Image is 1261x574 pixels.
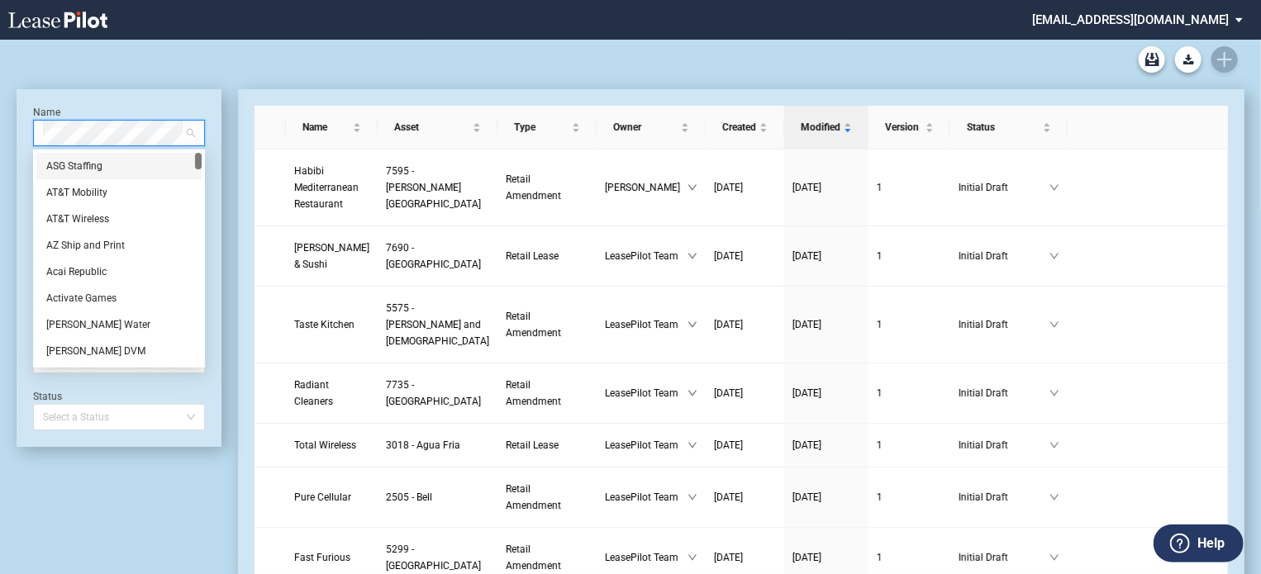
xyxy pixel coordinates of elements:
div: AT&T Wireless [36,206,202,232]
span: 1 [877,387,883,399]
span: [DATE] [714,182,743,193]
a: [DATE] [714,248,776,264]
div: Acai Republic [46,263,192,280]
a: [DATE] [714,489,776,505]
a: 7595 - [PERSON_NAME][GEOGRAPHIC_DATA] [386,163,489,212]
span: 2505 - Bell [386,491,432,503]
span: Retail Amendment [506,173,561,202]
span: [DATE] [792,250,821,262]
span: Retail Amendment [506,379,561,407]
a: 5299 - [GEOGRAPHIC_DATA] [386,541,489,574]
span: [DATE] [714,552,743,563]
span: down [1049,183,1059,192]
span: down [688,440,697,450]
a: 1 [877,489,942,505]
a: Retail Amendment [506,377,588,410]
span: 7735 - Preston Hollow [386,379,481,407]
a: Radiant Cleaners [294,377,369,410]
a: [DATE] [792,489,860,505]
div: Alka Yuni Water [36,311,202,338]
span: Habibi Mediterranean Restaurant [294,165,359,210]
a: Archive [1139,46,1165,73]
a: [DATE] [714,549,776,566]
span: 1 [877,182,883,193]
th: Asset [378,106,497,149]
md-menu: Download Blank Form List [1170,46,1206,73]
span: LeasePilot Team [605,489,688,505]
a: Taste Kitchen [294,316,369,333]
span: Pure Cellular [294,491,351,503]
a: [DATE] [792,437,860,453]
span: Owner [613,119,678,135]
a: Retail Lease [506,437,588,453]
span: [DATE] [714,439,743,451]
th: Name [286,106,378,149]
a: [DATE] [714,437,776,453]
span: Radiant Cleaners [294,379,333,407]
th: Status [950,106,1067,149]
a: [DATE] [714,179,776,196]
button: Download Blank Form [1175,46,1202,73]
button: Help [1154,524,1244,562]
span: Retail Amendment [506,311,561,339]
a: Pure Cellular [294,489,369,505]
span: Retail Amendment [506,483,561,511]
span: Created [722,119,756,135]
span: Initial Draft [959,385,1049,401]
span: [PERSON_NAME] [605,179,688,196]
a: Fast Furious [294,549,369,566]
a: 1 [877,385,942,401]
span: [DATE] [714,491,743,503]
span: Fast Furious [294,552,350,563]
span: Taste Kitchen [294,319,355,330]
span: 3018 - Agua Fria [386,439,460,451]
a: Retail Amendment [506,541,588,574]
span: down [1049,388,1059,398]
span: down [688,183,697,192]
a: 1 [877,248,942,264]
a: 1 [877,549,942,566]
th: Created [706,106,784,149]
a: [DATE] [792,316,860,333]
a: [DATE] [792,385,860,401]
span: down [688,320,697,330]
span: 1 [877,319,883,330]
span: LeasePilot Team [605,316,688,333]
span: Retail Amendment [506,543,561,572]
div: ASG Staffing [36,153,202,179]
span: Name [302,119,350,135]
span: Initial Draft [959,179,1049,196]
label: Status [33,391,62,402]
span: down [688,388,697,398]
span: Initial Draft [959,248,1049,264]
a: Total Wireless [294,437,369,453]
span: [DATE] [792,552,821,563]
span: 7690 - Old Town [386,242,481,270]
span: 1 [877,491,883,503]
th: Modified [784,106,868,149]
span: down [1049,553,1059,562]
span: Initial Draft [959,437,1049,453]
a: [DATE] [792,179,860,196]
span: [DATE] [792,491,821,503]
a: [PERSON_NAME] & Sushi [294,240,369,273]
span: Initial Draft [959,489,1049,505]
span: 1 [877,250,883,262]
a: [DATE] [714,316,776,333]
span: 7595 - Santana Village [386,165,481,210]
div: AT&T Wireless [46,211,192,227]
span: down [1049,440,1059,450]
span: [DATE] [792,439,821,451]
a: 2505 - Bell [386,489,489,505]
a: Habibi Mediterranean Restaurant [294,163,369,212]
span: LeasePilot Team [605,549,688,566]
div: Activate Games [46,290,192,306]
span: Status [967,119,1039,135]
span: down [688,492,697,502]
span: down [688,251,697,261]
span: Initial Draft [959,316,1049,333]
span: LeasePilot Team [605,248,688,264]
span: [DATE] [792,387,821,399]
span: [DATE] [792,182,821,193]
span: down [688,553,697,562]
